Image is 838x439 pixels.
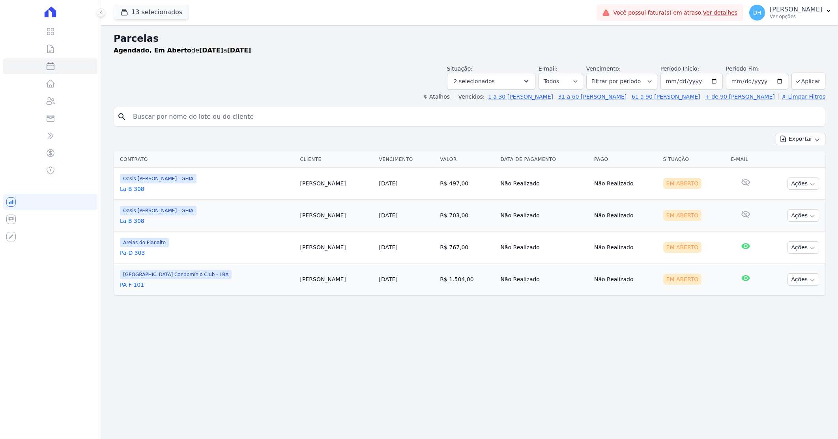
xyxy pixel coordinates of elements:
[660,65,699,72] label: Período Inicío:
[663,210,702,221] div: Em Aberto
[128,109,822,125] input: Buscar por nome do lote ou do cliente
[297,232,376,263] td: [PERSON_NAME]
[120,174,196,183] span: Oasis [PERSON_NAME] - GHIA
[539,65,558,72] label: E-mail:
[437,200,497,232] td: R$ 703,00
[776,133,825,145] button: Exportar
[227,47,251,54] strong: [DATE]
[558,93,627,100] a: 31 a 60 [PERSON_NAME]
[120,281,294,289] a: PA-F 101
[447,73,535,90] button: 2 selecionados
[591,168,660,200] td: Não Realizado
[497,232,591,263] td: Não Realizado
[120,249,294,257] a: Pa-D 303
[787,241,819,254] button: Ações
[632,93,700,100] a: 61 a 90 [PERSON_NAME]
[743,2,838,24] button: DH [PERSON_NAME] Ver opções
[586,65,621,72] label: Vencimento:
[437,168,497,200] td: R$ 497,00
[770,6,822,13] p: [PERSON_NAME]
[114,151,297,168] th: Contrato
[120,206,196,215] span: Oasis [PERSON_NAME] - GHIA
[770,13,822,20] p: Ver opções
[454,77,495,86] span: 2 selecionados
[663,178,702,189] div: Em Aberto
[497,151,591,168] th: Data de Pagamento
[703,9,738,16] a: Ver detalhes
[726,65,788,73] label: Período Fim:
[423,93,450,100] label: ↯ Atalhos
[437,263,497,295] td: R$ 1.504,00
[728,151,763,168] th: E-mail
[376,151,437,168] th: Vencimento
[120,185,294,193] a: La-B 308
[297,263,376,295] td: [PERSON_NAME]
[379,276,397,282] a: [DATE]
[787,209,819,222] button: Ações
[497,263,591,295] td: Não Realizado
[379,212,397,219] a: [DATE]
[663,274,702,285] div: Em Aberto
[591,263,660,295] td: Não Realizado
[117,112,127,121] i: search
[297,200,376,232] td: [PERSON_NAME]
[591,232,660,263] td: Não Realizado
[660,151,728,168] th: Situação
[120,238,169,247] span: Areias do Planalto
[114,32,825,46] h2: Parcelas
[663,242,702,253] div: Em Aberto
[120,270,232,279] span: [GEOGRAPHIC_DATA] Condomínio Club - LBA
[120,217,294,225] a: La-B 308
[787,273,819,286] button: Ações
[199,47,223,54] strong: [DATE]
[114,47,191,54] strong: Agendado, Em Aberto
[379,180,397,187] a: [DATE]
[791,73,825,90] button: Aplicar
[114,5,189,20] button: 13 selecionados
[379,244,397,250] a: [DATE]
[447,65,473,72] label: Situação:
[753,10,761,15] span: DH
[778,93,825,100] a: ✗ Limpar Filtros
[497,200,591,232] td: Não Realizado
[437,232,497,263] td: R$ 767,00
[437,151,497,168] th: Valor
[114,46,251,55] p: de a
[591,151,660,168] th: Pago
[591,200,660,232] td: Não Realizado
[787,177,819,190] button: Ações
[297,151,376,168] th: Cliente
[297,168,376,200] td: [PERSON_NAME]
[497,168,591,200] td: Não Realizado
[705,93,775,100] a: + de 90 [PERSON_NAME]
[613,9,737,17] span: Você possui fatura(s) em atraso.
